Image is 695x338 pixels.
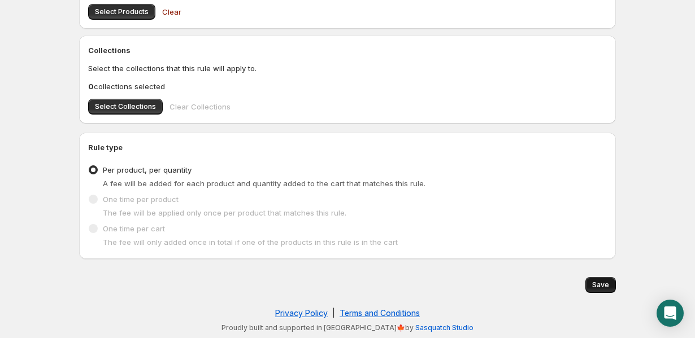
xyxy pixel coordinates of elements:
[88,63,607,74] p: Select the collections that this rule will apply to.
[162,6,181,17] span: Clear
[85,323,610,332] p: Proudly built and supported in [GEOGRAPHIC_DATA]🍁by
[585,277,616,293] button: Save
[88,82,94,91] b: 0
[103,208,346,217] span: The fee will be applied only once per product that matches this rule.
[95,102,156,111] span: Select Collections
[657,300,684,327] div: Open Intercom Messenger
[340,308,420,318] a: Terms and Conditions
[103,195,179,204] span: One time per product
[88,142,607,153] h2: Rule type
[155,1,188,23] button: Clear
[95,7,149,16] span: Select Products
[88,4,155,20] button: Select Products
[103,238,398,247] span: The fee will only added once in total if one of the products in this rule is in the cart
[332,308,335,318] span: |
[88,45,607,56] h2: Collections
[103,224,165,233] span: One time per cart
[103,165,192,174] span: Per product, per quantity
[88,99,163,115] button: Select Collections
[592,280,609,289] span: Save
[275,308,328,318] a: Privacy Policy
[88,81,607,92] p: collections selected
[103,179,425,188] span: A fee will be added for each product and quantity added to the cart that matches this rule.
[415,323,474,332] a: Sasquatch Studio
